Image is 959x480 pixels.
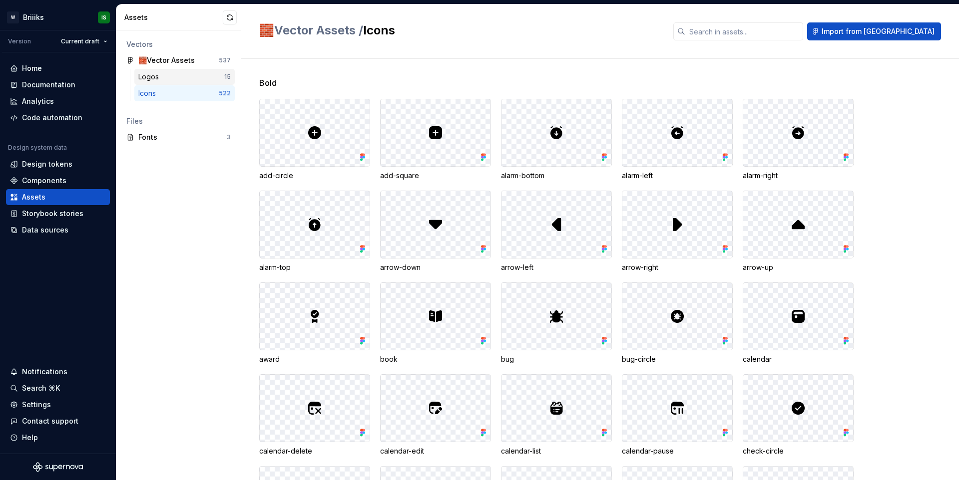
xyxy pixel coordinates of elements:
button: Notifications [6,364,110,380]
div: Code automation [22,113,82,123]
a: Documentation [6,77,110,93]
button: Import from [GEOGRAPHIC_DATA] [807,22,941,40]
div: add-circle [259,171,370,181]
div: 🧱Vector Assets [138,55,195,65]
div: 522 [219,89,231,97]
div: Data sources [22,225,68,235]
div: Version [8,37,31,45]
div: check-circle [743,446,854,456]
div: Files [126,116,231,126]
div: Settings [22,400,51,410]
div: calendar-edit [380,446,491,456]
div: arrow-left [501,262,612,272]
a: Data sources [6,222,110,238]
a: Storybook stories [6,206,110,222]
div: calendar-list [501,446,612,456]
div: Design tokens [22,159,72,169]
div: alarm-right [743,171,854,181]
div: calendar [743,354,854,364]
button: WBriiiksIS [2,6,114,28]
div: Assets [22,192,45,202]
a: Analytics [6,93,110,109]
span: Bold [259,77,277,89]
a: Settings [6,397,110,413]
div: Icons [138,88,160,98]
button: Search ⌘K [6,380,110,396]
div: arrow-up [743,262,854,272]
div: alarm-top [259,262,370,272]
div: book [380,354,491,364]
div: Vectors [126,39,231,49]
input: Search in assets... [685,22,803,40]
a: Fonts3 [122,129,235,145]
svg: Supernova Logo [33,462,83,472]
div: award [259,354,370,364]
div: Home [22,63,42,73]
div: arrow-down [380,262,491,272]
div: Notifications [22,367,67,377]
a: Components [6,173,110,189]
div: Documentation [22,80,75,90]
a: Code automation [6,110,110,126]
div: 3 [227,133,231,141]
span: Import from [GEOGRAPHIC_DATA] [822,26,935,36]
div: Search ⌘K [22,383,60,393]
h2: Icons [259,22,661,38]
div: Components [22,176,66,186]
button: Current draft [56,34,112,48]
div: bug [501,354,612,364]
div: Analytics [22,96,54,106]
div: Fonts [138,132,227,142]
div: add-square [380,171,491,181]
div: Briiiks [23,12,44,22]
div: Assets [124,12,223,22]
a: Icons522 [134,85,235,101]
a: 🧱Vector Assets537 [122,52,235,68]
a: Home [6,60,110,76]
a: Assets [6,189,110,205]
div: arrow-right [622,262,733,272]
div: 15 [224,73,231,81]
div: 537 [219,56,231,64]
div: Help [22,433,38,443]
a: Logos15 [134,69,235,85]
div: Logos [138,72,163,82]
div: alarm-bottom [501,171,612,181]
a: Design tokens [6,156,110,172]
div: calendar-pause [622,446,733,456]
div: alarm-left [622,171,733,181]
div: Storybook stories [22,209,83,219]
div: IS [101,13,106,21]
button: Help [6,430,110,446]
div: Contact support [22,416,78,426]
div: W [7,11,19,23]
span: Current draft [61,37,99,45]
span: 🧱Vector Assets / [259,23,363,37]
div: bug-circle [622,354,733,364]
div: Design system data [8,144,67,152]
button: Contact support [6,413,110,429]
div: calendar-delete [259,446,370,456]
